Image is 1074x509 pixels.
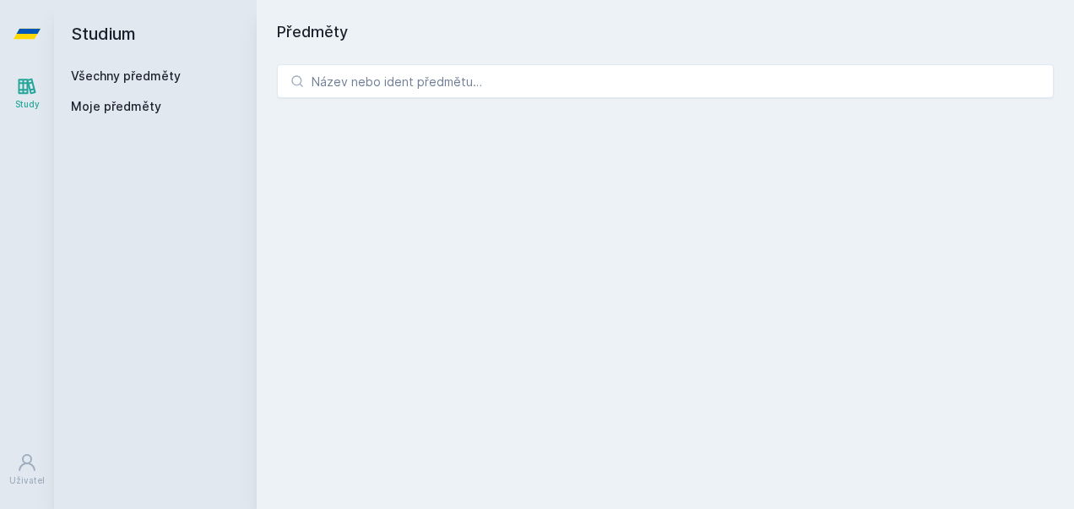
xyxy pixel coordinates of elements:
div: Uživatel [9,474,45,487]
a: Všechny předměty [71,68,181,83]
a: Uživatel [3,444,51,495]
a: Study [3,68,51,119]
input: Název nebo ident předmětu… [277,64,1054,98]
h1: Předměty [277,20,1054,44]
span: Moje předměty [71,98,161,115]
div: Study [15,98,40,111]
